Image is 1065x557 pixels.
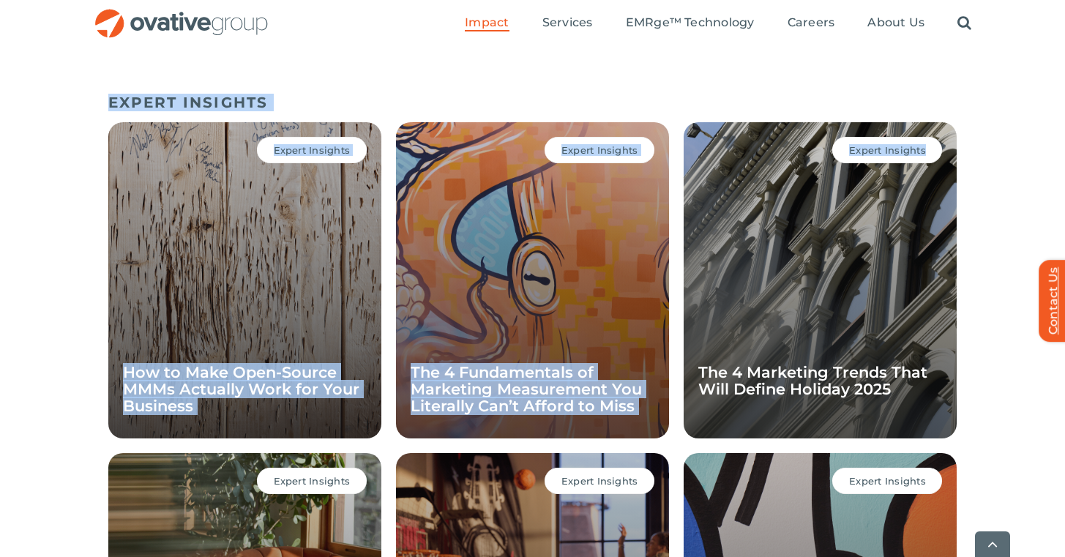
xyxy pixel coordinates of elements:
a: EMRge™ Technology [626,15,755,31]
span: Impact [465,15,509,30]
a: About Us [867,15,924,31]
a: Services [542,15,593,31]
a: Impact [465,15,509,31]
span: EMRge™ Technology [626,15,755,30]
a: The 4 Marketing Trends That Will Define Holiday 2025 [698,363,927,398]
a: Careers [788,15,835,31]
span: Careers [788,15,835,30]
span: Services [542,15,593,30]
a: How to Make Open-Source MMMs Actually Work for Your Business [123,363,359,415]
a: Search [957,15,971,31]
span: About Us [867,15,924,30]
a: The 4 Fundamentals of Marketing Measurement You Literally Can’t Afford to Miss [411,363,642,415]
a: OG_Full_horizontal_RGB [94,7,269,21]
h5: EXPERT INSIGHTS [108,94,957,111]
